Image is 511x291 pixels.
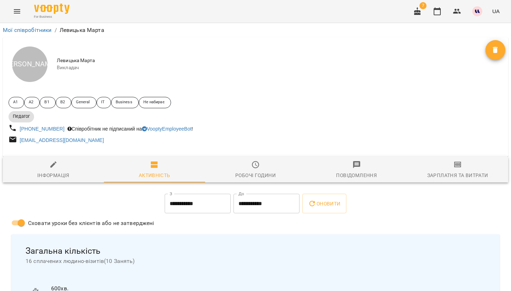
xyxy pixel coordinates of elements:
p: B1 [44,99,49,105]
button: Видалити [485,40,505,60]
span: Педагог [9,113,34,120]
p: B2 [60,99,65,105]
a: Мої співробітники [3,27,52,33]
nav: breadcrumb [3,26,508,34]
button: Оновити [302,194,346,214]
span: Сховати уроки без клієнтів або не затверджені [28,219,154,227]
p: IT [101,99,105,105]
div: Робочі години [235,171,276,180]
div: Повідомлення [336,171,377,180]
button: UA [489,5,502,18]
img: Voopty Logo [34,4,70,14]
button: Menu [9,3,26,20]
p: General [76,99,90,105]
a: [EMAIL_ADDRESS][DOMAIN_NAME] [20,137,104,143]
span: UA [492,7,500,15]
a: VooptyEmployeeBot [142,126,192,132]
div: Співробітник не підписаний на ! [66,124,194,134]
span: Загальна кількість [26,246,485,257]
p: Business [116,99,132,105]
div: Зарплатня та Витрати [427,171,488,180]
p: A2 [29,99,33,105]
li: / [55,26,57,34]
span: Викладач [57,64,485,71]
img: 1255ca683a57242d3abe33992970777d.jpg [472,6,482,16]
span: Левицька Марта [57,57,485,64]
span: 16 сплачених людино-візитів ( 10 Занять ) [26,257,485,265]
span: 7 [419,2,427,9]
div: [PERSON_NAME] [12,46,48,82]
div: Інформація [37,171,70,180]
p: Левицька Марта [60,26,104,34]
p: A1 [13,99,18,105]
p: Не набирає [143,99,165,105]
a: [PHONE_NUMBER] [20,126,65,132]
div: Активність [139,171,170,180]
span: For Business [34,15,70,19]
span: Оновити [308,199,340,208]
